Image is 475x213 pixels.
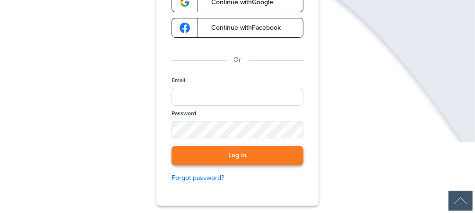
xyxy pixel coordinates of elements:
a: Forgot password? [172,173,303,183]
a: google-logoContinue withFacebook [172,18,303,38]
label: Password [172,110,196,118]
span: Continue with Facebook [202,25,281,31]
label: Email [172,77,185,85]
p: Or [234,55,242,65]
input: Password [172,121,303,138]
img: google-logo [180,23,190,33]
button: Log in [172,146,303,165]
div: Scroll Back to Top [449,191,473,211]
img: Back to Top [449,191,473,211]
input: Email [172,88,303,106]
